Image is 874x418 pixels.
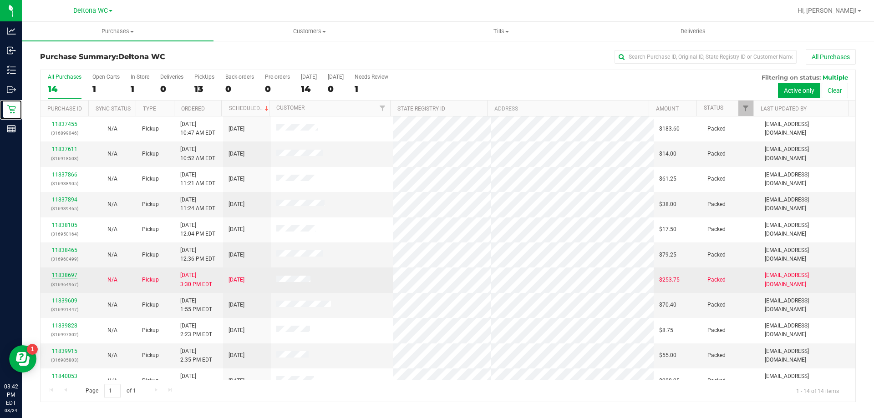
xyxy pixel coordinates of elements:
div: Pre-orders [265,74,290,80]
inline-svg: Outbound [7,85,16,94]
a: 11837866 [52,171,77,178]
span: Tills [406,27,596,35]
p: (316899046) [46,129,83,137]
div: 0 [328,84,344,94]
span: Deliveries [668,27,718,35]
a: Tills [405,22,597,41]
div: 1 [355,84,388,94]
a: Amount [656,106,679,112]
a: Customer [276,105,305,111]
span: [EMAIL_ADDRESS][DOMAIN_NAME] [765,171,850,188]
span: Deltona WC [73,7,108,15]
a: 11837455 [52,121,77,127]
span: [EMAIL_ADDRESS][DOMAIN_NAME] [765,347,850,364]
button: N/A [107,150,117,158]
a: Type [143,106,156,112]
span: $17.50 [659,225,676,234]
span: [DATE] [229,200,244,209]
span: $38.00 [659,200,676,209]
a: Scheduled [229,105,270,111]
span: [DATE] [229,251,244,259]
div: All Purchases [48,74,81,80]
input: Search Purchase ID, Original ID, State Registry ID or Customer Name... [615,50,797,64]
span: [DATE] [229,351,244,360]
p: (316918503) [46,154,83,163]
span: Packed [707,301,726,309]
span: [EMAIL_ADDRESS][DOMAIN_NAME] [765,271,850,288]
button: N/A [107,326,117,335]
div: [DATE] [301,74,317,80]
span: [EMAIL_ADDRESS][DOMAIN_NAME] [765,322,850,339]
button: N/A [107,377,117,385]
div: [DATE] [328,74,344,80]
span: [DATE] 3:30 PM EDT [180,271,212,288]
button: Clear [822,83,848,98]
a: Sync Status [96,106,131,112]
span: Not Applicable [107,151,117,157]
inline-svg: Reports [7,124,16,133]
span: $8.75 [659,326,673,335]
a: Filter [738,101,753,116]
span: Pickup [142,301,159,309]
span: Pickup [142,175,159,183]
inline-svg: Inventory [7,65,16,75]
a: Deliveries [597,22,789,41]
span: Packed [707,326,726,335]
button: N/A [107,225,117,234]
p: (316939465) [46,204,83,213]
a: 11838697 [52,272,77,278]
div: 14 [48,84,81,94]
p: 03:42 PM EDT [4,383,18,407]
div: PickUps [194,74,214,80]
span: $55.00 [659,351,676,360]
a: Ordered [181,106,205,112]
span: [DATE] 11:24 AM EDT [180,196,215,213]
span: Purchases [22,27,213,35]
span: Pickup [142,225,159,234]
span: Packed [707,251,726,259]
span: [EMAIL_ADDRESS][DOMAIN_NAME] [765,145,850,162]
div: 0 [160,84,183,94]
span: Not Applicable [107,176,117,182]
a: State Registry ID [397,106,445,112]
inline-svg: Analytics [7,26,16,35]
span: [EMAIL_ADDRESS][DOMAIN_NAME] [765,246,850,263]
span: Packed [707,175,726,183]
span: [EMAIL_ADDRESS][DOMAIN_NAME] [765,297,850,314]
div: Open Carts [92,74,120,80]
span: Packed [707,225,726,234]
span: Not Applicable [107,252,117,258]
div: 1 [92,84,120,94]
span: Pickup [142,351,159,360]
p: (316985803) [46,356,83,364]
a: Status [704,105,723,111]
span: Packed [707,200,726,209]
span: Not Applicable [107,226,117,232]
button: N/A [107,175,117,183]
span: Packed [707,377,726,385]
button: All Purchases [806,49,856,65]
iframe: Resource center [9,345,36,373]
span: Packed [707,150,726,158]
span: [DATE] 10:47 AM EDT [180,120,215,137]
span: [DATE] 2:35 PM EDT [180,347,212,364]
button: N/A [107,251,117,259]
p: (316938905) [46,179,83,188]
span: [EMAIL_ADDRESS][DOMAIN_NAME] [765,120,850,137]
p: (316991447) [46,305,83,314]
span: Pickup [142,150,159,158]
span: [EMAIL_ADDRESS][DOMAIN_NAME] [765,221,850,238]
div: Needs Review [355,74,388,80]
a: Filter [375,101,390,116]
a: 11838465 [52,247,77,253]
span: Pickup [142,251,159,259]
div: 0 [265,84,290,94]
button: N/A [107,301,117,309]
span: [DATE] [229,150,244,158]
span: Pickup [142,326,159,335]
span: $70.40 [659,301,676,309]
a: 11837894 [52,196,77,203]
span: Deltona WC [118,52,165,61]
span: [DATE] [229,326,244,335]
